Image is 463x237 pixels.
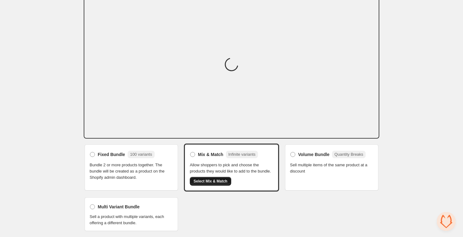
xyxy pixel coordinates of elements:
div: Open chat [437,212,456,231]
span: Select Mix & Match [194,179,227,184]
button: Select Mix & Match [190,177,231,186]
span: Mix & Match [198,151,223,158]
span: Allow shoppers to pick and choose the products they would like to add to the bundle. [190,162,273,174]
span: Sell multiple items of the same product at a discount [290,162,373,174]
span: Infinite variants [228,152,255,157]
span: Sell a product with multiple variants, each offering a different bundle. [90,214,173,226]
span: Bundle 2 or more products together. The bundle will be created as a product on the Shopify admin ... [90,162,173,181]
span: Multi Variant Bundle [98,204,140,210]
span: Fixed Bundle [98,151,125,158]
span: Volume Bundle [298,151,330,158]
span: Quantity Breaks [334,152,363,157]
span: 100 variants [130,152,152,157]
